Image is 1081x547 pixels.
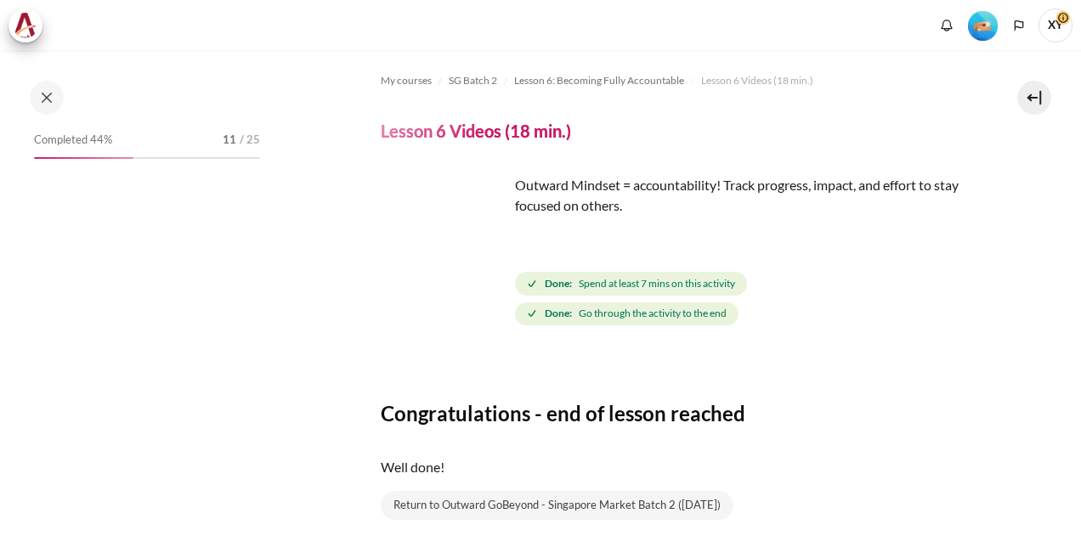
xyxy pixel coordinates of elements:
a: My courses [381,70,432,91]
strong: Done: [545,276,572,291]
a: Architeck Architeck [8,8,51,42]
span: / 25 [240,132,260,149]
a: SG Batch 2 [449,70,497,91]
p: Well done! [381,457,960,477]
div: Level #2 [968,9,998,41]
span: 11 [223,132,236,149]
div: 44% [34,157,133,159]
p: Outward Mindset = accountability! Track progress, impact, and effort to stay focused on others. [381,175,960,216]
img: Architeck [14,13,37,38]
span: XY [1039,8,1073,42]
span: Completed 44% [34,132,112,149]
a: Lesson 6: Becoming Fully Accountable [514,70,684,91]
strong: Done: [545,306,572,321]
span: Go through the activity to the end [579,306,727,321]
h4: Lesson 6 Videos (18 min.) [381,120,571,142]
span: My courses [381,73,432,88]
span: Lesson 6: Becoming Fully Accountable [514,73,684,88]
div: Completion requirements for Lesson 6 Videos (18 min.) [515,268,960,329]
a: User menu [1039,8,1073,42]
span: Lesson 6 Videos (18 min.) [701,73,813,88]
a: Level #2 [961,9,1005,41]
span: Spend at least 7 mins on this activity [579,276,735,291]
div: Show notification window with no new notifications [934,13,959,38]
nav: Navigation bar [381,67,960,94]
a: Lesson 6 Videos (18 min.) [701,70,813,91]
button: Languages [1006,13,1032,38]
img: dsffd [381,175,508,302]
img: Level #2 [968,11,998,41]
h3: Congratulations - end of lesson reached [381,400,960,426]
span: SG Batch 2 [449,73,497,88]
a: Return to Outward GoBeyond - Singapore Market Batch 2 ([DATE]) [381,491,733,520]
